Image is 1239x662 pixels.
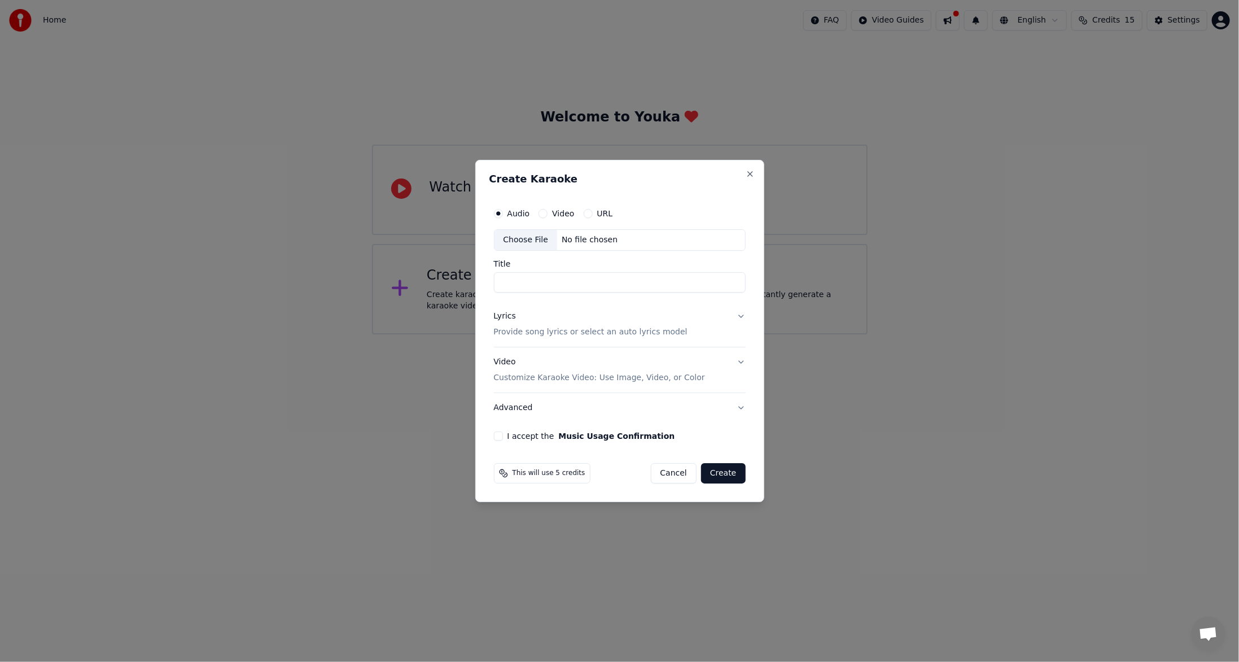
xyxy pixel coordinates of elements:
[651,463,697,484] button: Cancel
[507,210,530,217] label: Audio
[494,230,558,250] div: Choose File
[494,347,746,393] button: VideoCustomize Karaoke Video: Use Image, Video, or Color
[489,174,750,184] h2: Create Karaoke
[557,234,622,246] div: No file chosen
[494,260,746,268] label: Title
[507,432,675,440] label: I accept the
[494,326,688,338] p: Provide song lyrics or select an auto lyrics model
[494,372,705,384] p: Customize Karaoke Video: Use Image, Video, or Color
[494,302,746,347] button: LyricsProvide song lyrics or select an auto lyrics model
[494,393,746,423] button: Advanced
[701,463,746,484] button: Create
[597,210,613,217] label: URL
[558,432,675,440] button: I accept the
[552,210,574,217] label: Video
[494,311,516,322] div: Lyrics
[494,356,705,384] div: Video
[513,469,585,478] span: This will use 5 credits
